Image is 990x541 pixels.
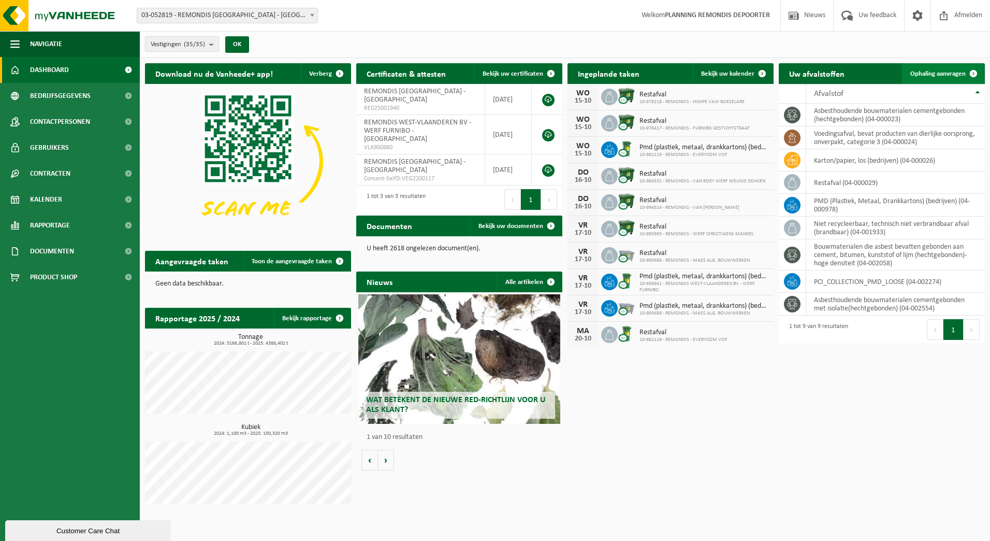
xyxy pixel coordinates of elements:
[485,84,532,115] td: [DATE]
[573,89,593,97] div: WO
[573,274,593,282] div: VR
[145,251,239,271] h2: Aangevraagde taken
[150,334,351,346] h3: Tonnage
[145,84,351,239] img: Download de VHEPlus App
[378,450,394,471] button: Volgende
[521,189,541,210] button: 1
[618,246,635,263] img: WB-2500-CU
[814,90,843,98] span: Afvalstof
[361,188,426,211] div: 1 tot 3 van 3 resultaten
[243,251,350,272] a: Toon de aangevraagde taken
[145,308,250,328] h2: Rapportage 2025 / 2024
[806,239,985,270] td: bouwmaterialen die asbest bevatten gebonden aan cement, bitumen, kunststof of lijm (hechtgebonden...
[806,293,985,316] td: asbesthoudende bouwmaterialen cementgebonden met isolatie(hechtgebonden) (04-002554)
[902,63,984,84] a: Ophaling aanvragen
[478,223,543,230] span: Bekijk uw documenten
[806,194,985,217] td: PMD (Plastiek, Metaal, Drankkartons) (bedrijven) (04-000978)
[618,140,635,158] img: WB-0240-CU
[618,325,635,343] img: WB-0240-CU
[618,193,635,210] img: WB-1100-CU
[573,309,593,316] div: 17-10
[30,264,77,290] span: Product Shop
[504,189,521,210] button: Previous
[806,172,985,194] td: restafval (04-000029)
[150,431,351,436] span: 2024: 1,100 m3 - 2025: 150,320 m3
[155,280,341,288] p: Geen data beschikbaar.
[30,83,91,109] span: Bedrijfsgegevens
[639,99,745,105] span: 10-978218 - REMONDIS - HIMPE VAW ROESELARE
[361,450,378,471] button: Vorige
[573,335,593,343] div: 20-10
[618,113,635,131] img: WB-1100-CU
[573,221,593,230] div: VR
[806,270,985,293] td: PCI_COLLECTION_PMD_LOOSE (04-002274)
[30,238,74,264] span: Documenten
[184,41,205,48] count: (35/35)
[137,8,317,23] span: 03-052819 - REMONDIS WEST-VLAANDEREN - OOSTENDE
[665,11,770,19] strong: PLANNING REMONDIS DEPOORTER
[356,216,423,236] h2: Documenten
[639,125,750,132] span: 10-978417 - REMONDIS - FURNIBO GESTICHTSTRAAT
[806,126,985,149] td: voedingsafval, bevat producten van dierlijke oorsprong, onverpakt, categorie 3 (04-000024)
[639,144,768,152] span: Pmd (plastiek, metaal, drankkartons) (bedrijven)
[356,272,403,292] h2: Nieuws
[806,217,985,239] td: niet recycleerbaar, technisch niet verbrandbaar afval (brandbaar) (04-001933)
[639,178,765,184] span: 10-984532 - REMONDIS - VAN ROEY WERF NIEUWE DOKKEN
[225,36,249,53] button: OK
[358,294,560,424] a: Wat betekent de nieuwe RED-richtlijn voor u als klant?
[639,231,754,237] span: 10-985965 - REMONDIS - WERF CHRISTIAENS MANDEL
[639,205,739,211] span: 10-994514 - REMONDIS - VAN [PERSON_NAME]
[301,63,350,84] button: Verberg
[364,104,477,112] span: RED25001940
[309,70,332,77] span: Verberg
[618,272,635,290] img: WB-0240-CU
[145,36,219,52] button: Vestigingen(35/35)
[573,301,593,309] div: VR
[366,396,545,414] span: Wat betekent de nieuwe RED-richtlijn voor u als klant?
[364,144,477,152] span: VLA900880
[367,434,557,441] p: 1 van 10 resultaten
[483,70,543,77] span: Bekijk uw certificaten
[639,196,739,205] span: Restafval
[485,154,532,186] td: [DATE]
[639,273,768,281] span: Pmd (plastiek, metaal, drankkartons) (bedrijven)
[573,116,593,124] div: WO
[618,87,635,105] img: WB-1100-CU
[274,308,350,329] a: Bekijk rapportage
[150,424,351,436] h3: Kubiek
[573,282,593,290] div: 17-10
[639,223,754,231] span: Restafval
[30,109,90,135] span: Contactpersonen
[639,310,768,317] span: 10-995688 - REMONDIS - MAES ALG. BOUWWERKEN
[367,245,552,252] p: U heeft 2618 ongelezen document(en).
[639,281,768,293] span: 10-956941 - REMONDIS WEST-VLAANDEREN BV - WERF FURNIBO
[927,319,943,340] button: Previous
[573,168,593,177] div: DO
[806,149,985,172] td: karton/papier, los (bedrijven) (04-000026)
[618,166,635,184] img: WB-1100-CU
[485,115,532,154] td: [DATE]
[639,170,765,178] span: Restafval
[573,256,593,263] div: 17-10
[5,518,173,541] iframe: chat widget
[474,63,561,84] a: Bekijk uw certificaten
[964,319,980,340] button: Next
[639,302,768,310] span: Pmd (plastiek, metaal, drankkartons) (bedrijven)
[364,119,471,143] span: REMONDIS WEST-VLAANDEREN BV - WERF FURNIBO - [GEOGRAPHIC_DATA]
[30,135,69,161] span: Gebruikers
[573,248,593,256] div: VR
[618,298,635,316] img: WB-2500-CU
[639,258,750,264] span: 10-995688 - REMONDIS - MAES ALG. BOUWWERKEN
[150,341,351,346] span: 2024: 5166,801 t - 2025: 4388,402 t
[573,203,593,210] div: 16-10
[693,63,773,84] a: Bekijk uw kalender
[639,329,727,337] span: Restafval
[573,177,593,184] div: 16-10
[151,37,205,52] span: Vestigingen
[618,219,635,237] img: WB-1100-CU
[573,142,593,150] div: WO
[252,258,332,265] span: Toon de aangevraagde taken
[639,117,750,125] span: Restafval
[497,272,561,292] a: Alle artikelen
[806,104,985,126] td: asbesthoudende bouwmaterialen cementgebonden (hechtgebonden) (04-000023)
